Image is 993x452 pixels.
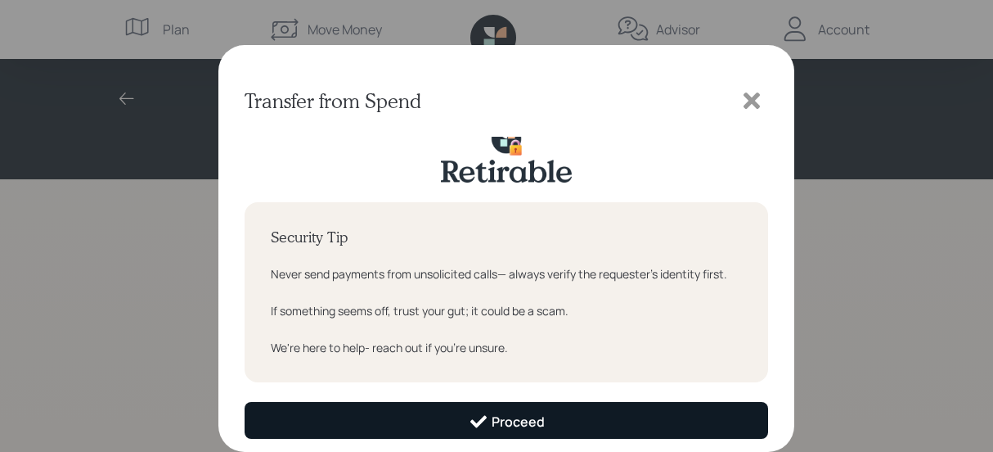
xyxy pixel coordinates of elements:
[245,402,768,439] button: Proceed
[245,89,421,113] h3: Transfer from Spend
[469,412,545,432] div: Proceed
[271,228,742,246] h4: Security Tip
[271,339,742,356] div: We're here to help- reach out if you're unsure.
[441,124,572,183] img: retirable-security-lock
[271,302,742,319] div: If something seems off, trust your gut; it could be a scam.
[271,265,742,282] div: Never send payments from unsolicited calls— always verify the requester's identity first.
